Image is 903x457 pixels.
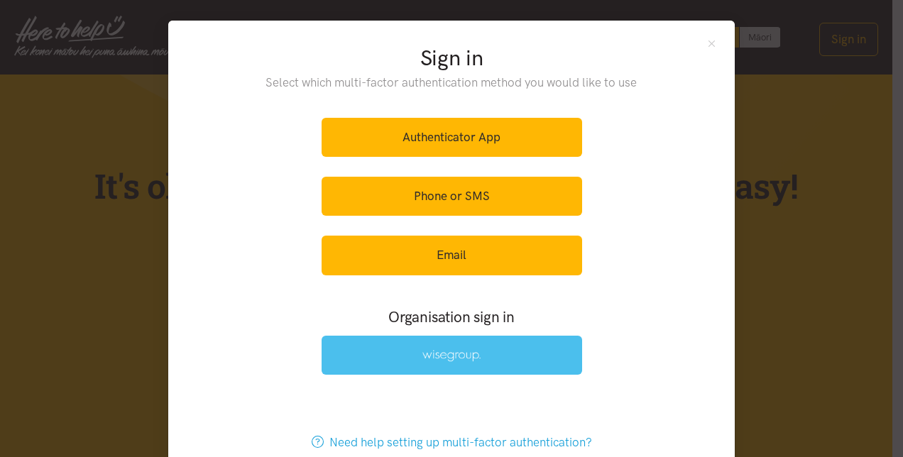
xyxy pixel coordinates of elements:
[322,236,582,275] a: Email
[706,38,718,50] button: Close
[237,73,667,92] p: Select which multi-factor authentication method you would like to use
[322,177,582,216] a: Phone or SMS
[422,350,481,362] img: Wise Group
[283,307,620,327] h3: Organisation sign in
[237,43,667,73] h2: Sign in
[322,118,582,157] a: Authenticator App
